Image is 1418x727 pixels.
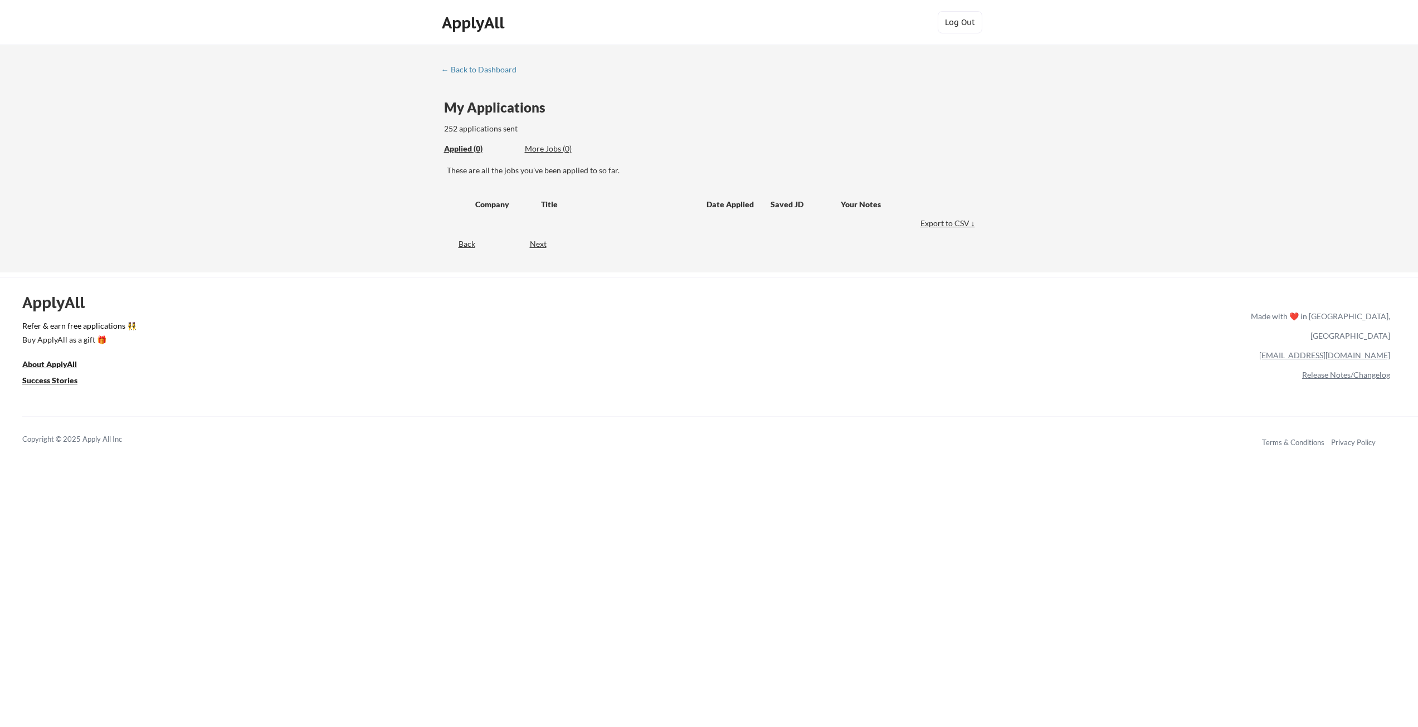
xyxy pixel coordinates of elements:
[444,123,660,134] div: 252 applications sent
[22,374,92,388] a: Success Stories
[1259,350,1390,360] a: [EMAIL_ADDRESS][DOMAIN_NAME]
[22,375,77,385] u: Success Stories
[444,143,516,155] div: These are all the jobs you've been applied to so far.
[1331,438,1376,447] a: Privacy Policy
[938,11,982,33] button: Log Out
[541,199,696,210] div: Title
[841,199,968,210] div: Your Notes
[444,143,516,154] div: Applied (0)
[530,238,559,250] div: Next
[1246,306,1390,345] div: Made with ❤️ in [GEOGRAPHIC_DATA], [GEOGRAPHIC_DATA]
[771,194,841,214] div: Saved JD
[447,165,978,176] div: These are all the jobs you've been applied to so far.
[525,143,607,154] div: More Jobs (0)
[525,143,607,155] div: These are job applications we think you'd be a good fit for, but couldn't apply you to automatica...
[920,218,978,229] div: Export to CSV ↓
[444,101,554,114] div: My Applications
[441,238,475,250] div: Back
[22,358,92,372] a: About ApplyAll
[22,322,1018,334] a: Refer & earn free applications 👯‍♀️
[1302,370,1390,379] a: Release Notes/Changelog
[475,199,531,210] div: Company
[441,65,525,76] a: ← Back to Dashboard
[1262,438,1324,447] a: Terms & Conditions
[442,13,508,32] div: ApplyAll
[441,66,525,74] div: ← Back to Dashboard
[22,293,98,312] div: ApplyAll
[22,359,77,369] u: About ApplyAll
[22,334,134,348] a: Buy ApplyAll as a gift 🎁
[706,199,756,210] div: Date Applied
[22,434,150,445] div: Copyright © 2025 Apply All Inc
[22,336,134,344] div: Buy ApplyAll as a gift 🎁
